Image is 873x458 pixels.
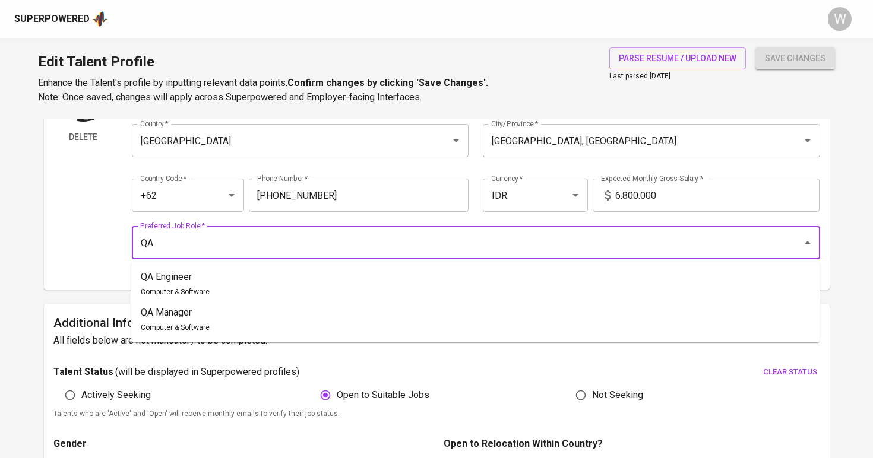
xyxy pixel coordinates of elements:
span: clear status [763,365,817,379]
h6: Additional Information [53,313,820,332]
button: Open [799,132,816,149]
p: ( will be displayed in Superpowered profiles ) [115,365,299,379]
span: Not Seeking [592,388,643,402]
span: Actively Seeking [81,388,151,402]
a: Superpoweredapp logo [14,10,108,28]
span: Open to Suitable Jobs [337,388,429,402]
b: Confirm changes by clicking 'Save Changes'. [287,77,488,88]
button: Open [223,187,240,203]
p: Talents who are 'Active' and 'Open' will receive monthly emails to verify their job status. [53,408,820,420]
div: Superpowered [14,12,90,26]
button: Close [799,234,816,251]
h6: All fields below are not mandatory to be completed. [53,332,820,349]
span: parse resume / upload new [619,51,736,66]
button: parse resume / upload new [609,47,746,69]
button: save changes [755,47,835,69]
span: save changes [765,51,825,66]
p: QA Manager [141,306,210,320]
h1: Edit Talent Profile [38,47,488,76]
img: app logo [92,10,108,28]
button: Delete [53,126,113,148]
button: clear status [760,363,820,381]
p: Open to Relocation Within Country? [444,437,820,451]
span: Computer & Software [141,288,210,296]
span: Last parsed [DATE] [609,72,670,80]
div: W [828,7,852,31]
span: Computer & Software [141,323,210,332]
button: Open [567,187,584,203]
p: QA Engineer [141,270,210,284]
p: Talent Status [53,365,113,379]
button: Open [448,132,464,149]
span: Delete [58,130,108,145]
p: Gender [53,437,430,451]
p: Enhance the Talent's profile by inputting relevant data points. Note: Once saved, changes will ap... [38,76,488,104]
